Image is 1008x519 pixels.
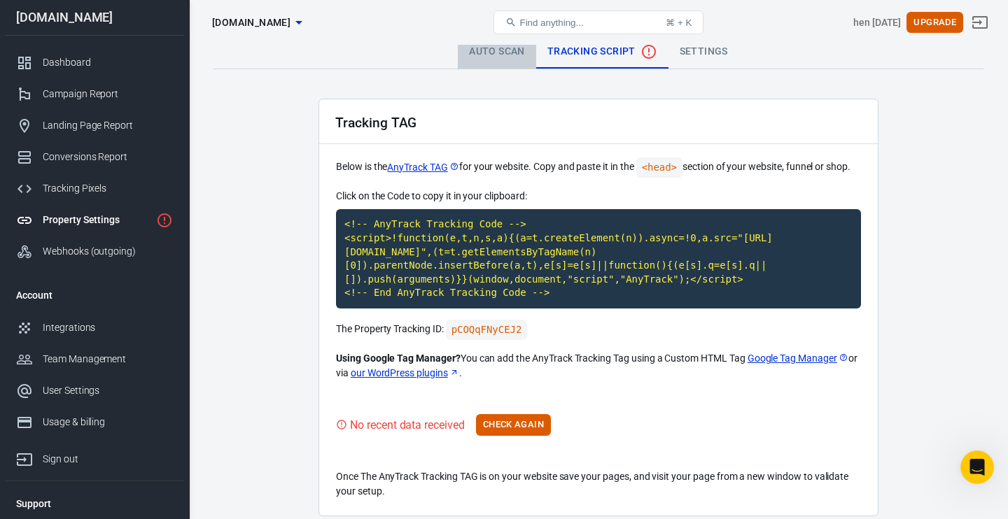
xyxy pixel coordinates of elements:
div: Sign out [43,452,173,467]
div: [DOMAIN_NAME] [5,11,184,24]
li: Account [5,278,184,312]
button: Check Again [476,414,551,436]
h2: Tracking TAG [335,115,416,130]
button: [DOMAIN_NAME] [206,10,307,36]
p: You can add the AnyTrack Tracking Tag using a Custom HTML Tag or via . [336,351,861,381]
a: Sign out [963,6,997,39]
div: Integrations [43,320,173,335]
a: Property Settings [5,204,184,236]
span: hentenmedia.com [212,14,290,31]
p: The Property Tracking ID: [336,320,861,340]
a: Integrations [5,312,184,343]
div: No recent data received [350,416,465,434]
a: our WordPress plugins [351,366,459,381]
div: Usage & billing [43,415,173,429]
div: Visit your website to trigger the Tracking Tag and validate your setup. [336,416,465,434]
a: Landing Page Report [5,110,184,141]
span: Find anything... [519,17,583,28]
a: Settings [668,35,739,69]
a: Google Tag Manager [748,351,848,366]
div: Campaign Report [43,87,173,101]
p: Click on the Code to copy it in your clipboard: [336,189,861,204]
a: AnyTrack TAG [387,160,458,175]
p: Once The AnyTrack Tracking TAG is on your website save your pages, and visit your page from a new... [336,469,861,499]
div: Landing Page Report [43,118,173,133]
span: Tracking Script [547,43,657,60]
div: Conversions Report [43,150,173,164]
div: Webhooks (outgoing) [43,244,173,259]
p: Below is the for your website. Copy and paste it in the section of your website, funnel or shop. [336,157,861,178]
div: ⌘ + K [666,17,692,28]
a: Usage & billing [5,406,184,438]
a: Sign out [5,438,184,475]
code: Click to copy [336,209,861,308]
a: Webhooks (outgoing) [5,236,184,267]
code: Click to copy [446,320,528,340]
div: User Settings [43,383,173,398]
button: Upgrade [906,12,963,34]
a: User Settings [5,375,184,406]
div: Tracking Pixels [43,181,173,196]
div: Dashboard [43,55,173,70]
button: Find anything...⌘ + K [493,10,703,34]
code: <head> [636,157,682,178]
svg: No data received [640,43,657,60]
a: Campaign Report [5,78,184,110]
div: Property Settings [43,213,150,227]
svg: Property is not installed yet [156,212,173,229]
a: Conversions Report [5,141,184,173]
iframe: Intercom live chat [960,450,994,484]
a: Auto Scan [458,35,536,69]
div: Account id: 22oU6HNs [853,15,902,30]
a: Tracking Pixels [5,173,184,204]
a: Dashboard [5,47,184,78]
strong: Using Google Tag Manager? [336,353,461,364]
a: Team Management [5,343,184,375]
div: Team Management [43,352,173,367]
